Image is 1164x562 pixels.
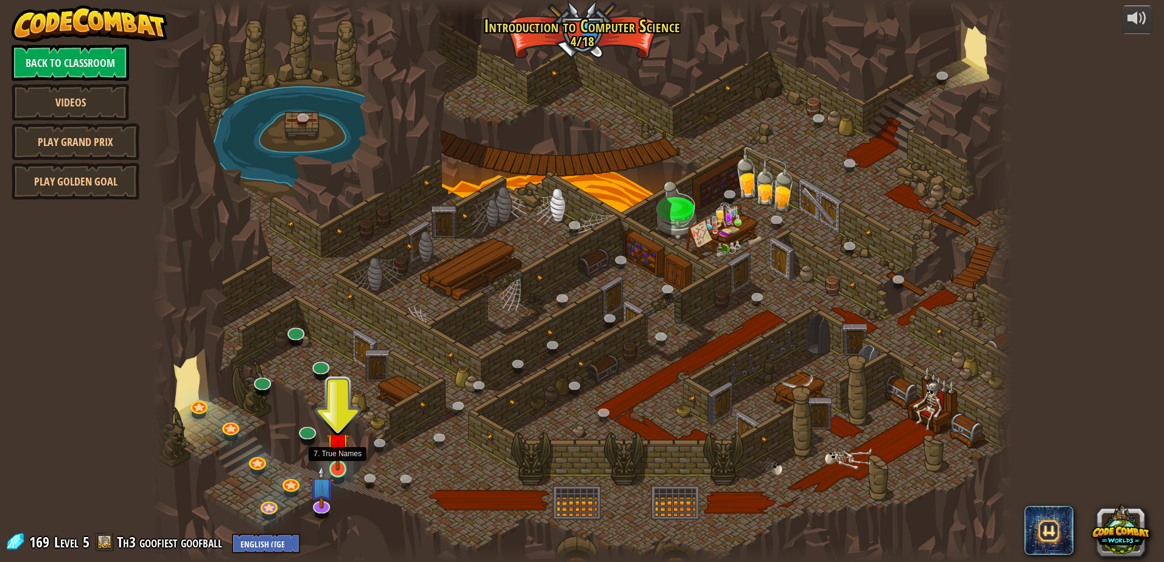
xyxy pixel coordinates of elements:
a: Videos [12,84,129,120]
a: Th3 goofiest goofball [117,532,226,552]
img: level-banner-unstarted.png [326,418,349,471]
button: Adjust volume [1122,5,1152,34]
a: Back to Classroom [12,44,129,81]
a: Play Grand Prix [12,123,139,160]
img: level-banner-unstarted-subscriber.png [309,465,334,508]
a: Play Golden Goal [12,163,139,199]
span: Level [54,532,79,552]
span: 5 [83,532,89,552]
span: 169 [29,532,53,552]
img: CodeCombat - Learn how to code by playing a game [12,5,167,42]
